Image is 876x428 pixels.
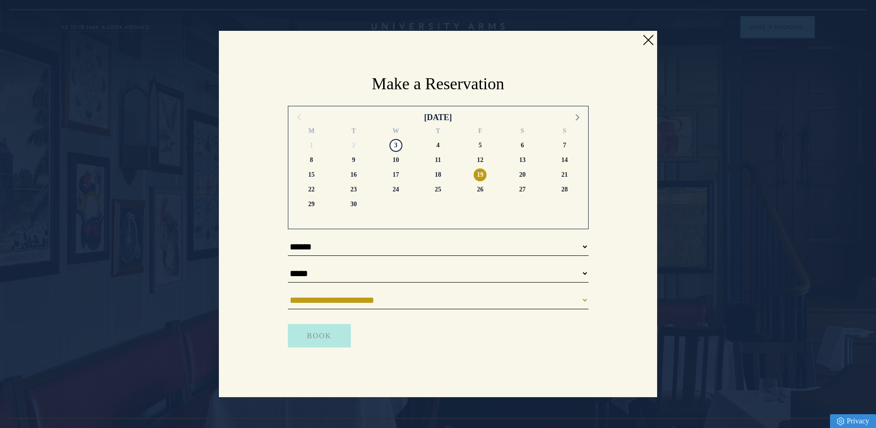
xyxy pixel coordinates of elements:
[389,154,402,167] span: Wednesday 10 September 2025
[417,126,459,138] div: T
[558,183,571,196] span: Sunday 28 September 2025
[558,168,571,181] span: Sunday 21 September 2025
[332,126,375,138] div: T
[375,126,417,138] div: W
[558,154,571,167] span: Sunday 14 September 2025
[516,183,529,196] span: Saturday 27 September 2025
[830,414,876,428] a: Privacy
[347,198,360,211] span: Tuesday 30 September 2025
[347,183,360,196] span: Tuesday 23 September 2025
[431,154,444,167] span: Thursday 11 September 2025
[305,198,318,211] span: Monday 29 September 2025
[288,73,589,95] h2: Make a Reservation
[431,139,444,152] span: Thursday 4 September 2025
[474,183,487,196] span: Friday 26 September 2025
[389,168,402,181] span: Wednesday 17 September 2025
[558,139,571,152] span: Sunday 7 September 2025
[474,139,487,152] span: Friday 5 September 2025
[516,168,529,181] span: Saturday 20 September 2025
[389,139,402,152] span: Wednesday 3 September 2025
[424,111,452,124] div: [DATE]
[459,126,501,138] div: F
[837,417,844,425] img: Privacy
[501,126,544,138] div: S
[389,183,402,196] span: Wednesday 24 September 2025
[347,154,360,167] span: Tuesday 9 September 2025
[474,154,487,167] span: Friday 12 September 2025
[516,154,529,167] span: Saturday 13 September 2025
[474,168,487,181] span: Friday 19 September 2025
[347,168,360,181] span: Tuesday 16 September 2025
[291,126,333,138] div: M
[516,139,529,152] span: Saturday 6 September 2025
[305,154,318,167] span: Monday 8 September 2025
[305,139,318,152] span: Monday 1 September 2025
[431,183,444,196] span: Thursday 25 September 2025
[431,168,444,181] span: Thursday 18 September 2025
[641,33,655,47] a: Close
[305,183,318,196] span: Monday 22 September 2025
[305,168,318,181] span: Monday 15 September 2025
[347,139,360,152] span: Tuesday 2 September 2025
[544,126,586,138] div: S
